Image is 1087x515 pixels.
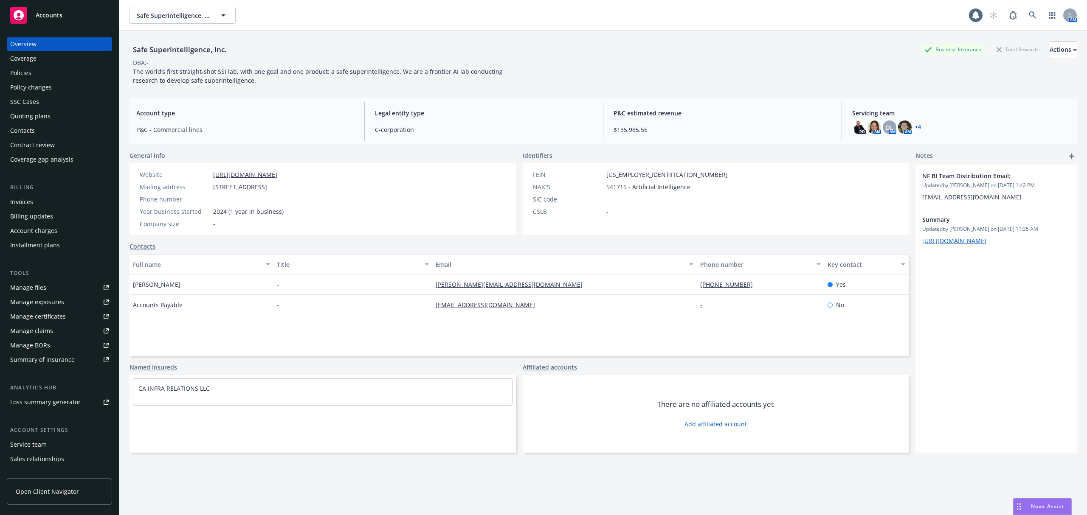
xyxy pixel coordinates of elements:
div: Key contact [828,260,896,269]
span: C-corporation [375,125,593,134]
a: Switch app [1044,7,1061,24]
div: Email [436,260,684,269]
span: P&C - Commercial lines [136,125,354,134]
a: Account charges [7,224,112,238]
span: 2024 (1 year in business) [213,207,284,216]
a: Overview [7,37,112,51]
a: Invoices [7,195,112,209]
div: Loss summary generator [10,395,81,409]
span: P&C estimated revenue [614,109,831,118]
div: Manage claims [10,324,53,338]
a: Manage claims [7,324,112,338]
a: Summary of insurance [7,353,112,367]
span: 541715 - Artificial Intelligence [606,182,690,191]
a: Policies [7,66,112,80]
a: - [700,301,709,309]
button: Title [273,254,432,274]
div: Contract review [10,138,55,152]
div: Coverage [10,52,37,65]
a: Add affiliated account [684,420,747,428]
div: Billing [7,183,112,192]
span: - [213,195,215,204]
a: +4 [915,125,921,130]
a: Contacts [130,242,155,251]
span: Safe Superintelligence, Inc. [137,11,210,20]
span: NF BI Team Distribution Email: [922,171,1048,180]
div: Phone number [700,260,811,269]
button: Safe Superintelligence, Inc. [130,7,236,24]
a: Manage exposures [7,295,112,309]
a: Contract review [7,138,112,152]
span: Updated by [PERSON_NAME] on [DATE] 1:42 PM [922,182,1070,189]
a: [URL][DOMAIN_NAME] [213,171,277,179]
span: Identifiers [523,151,552,160]
button: Email [432,254,697,274]
div: DBA: - [133,58,149,67]
div: Total Rewards [992,44,1043,55]
div: Company size [140,219,210,228]
span: [STREET_ADDRESS] [213,182,267,191]
div: Summary of insurance [10,353,75,367]
a: Coverage gap analysis [7,153,112,166]
a: [URL][DOMAIN_NAME] [922,237,986,245]
a: SSC Cases [7,95,112,109]
span: The world’s first straight-shot SSI lab, with one goal and one product: a safe superintelligence.... [133,67,504,84]
a: Contacts [7,124,112,137]
div: CSLB [533,207,603,216]
a: Accounts [7,3,112,27]
a: Installment plans [7,238,112,252]
div: SIC code [533,195,603,204]
div: Contacts [10,124,35,137]
a: Related accounts [7,467,112,480]
img: photo [867,120,881,134]
span: - [213,219,215,228]
span: No [836,300,844,309]
span: [PERSON_NAME] [133,280,180,289]
div: SummaryUpdatedby [PERSON_NAME] on [DATE] 11:35 AM[URL][DOMAIN_NAME] [915,208,1077,252]
button: Nova Assist [1013,498,1072,515]
div: Manage exposures [10,295,64,309]
a: CA INFRA RELATIONS LLC [138,384,210,392]
div: Quoting plans [10,109,51,123]
div: Account settings [7,426,112,434]
span: - [606,195,608,204]
div: Related accounts [10,467,59,480]
span: Nova Assist [1031,503,1064,510]
a: Policy changes [7,81,112,94]
div: Sales relationships [10,452,64,466]
span: - [277,280,279,289]
span: Notes [915,151,933,161]
div: Mailing address [140,182,210,191]
a: Search [1024,7,1041,24]
a: [PHONE_NUMBER] [700,280,760,288]
div: Safe Superintelligence, Inc. [130,44,230,55]
span: Summary [922,215,1048,224]
a: Manage BORs [7,339,112,352]
a: Manage certificates [7,310,112,323]
div: Analytics hub [7,383,112,392]
div: NF BI Team Distribution Email:Updatedby [PERSON_NAME] on [DATE] 1:42 PM[EMAIL_ADDRESS][DOMAIN_NAME] [915,165,1077,208]
div: Invoices [10,195,33,209]
a: Named insureds [130,363,177,372]
div: NAICS [533,182,603,191]
div: Actions [1050,42,1077,58]
button: Actions [1050,41,1077,58]
div: Manage BORs [10,339,50,352]
button: Key contact [824,254,909,274]
div: Tools [7,269,112,277]
a: Affiliated accounts [523,363,577,372]
a: [EMAIL_ADDRESS][DOMAIN_NAME] [436,301,542,309]
span: Account type [136,109,354,118]
a: Start snowing [985,7,1002,24]
span: Accounts [36,12,62,19]
div: Phone number [140,195,210,204]
div: Policy changes [10,81,52,94]
div: FEIN [533,170,603,179]
span: - [606,207,608,216]
div: Policies [10,66,31,80]
div: Website [140,170,210,179]
span: $135,985.55 [614,125,831,134]
div: Title [277,260,420,269]
a: Coverage [7,52,112,65]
